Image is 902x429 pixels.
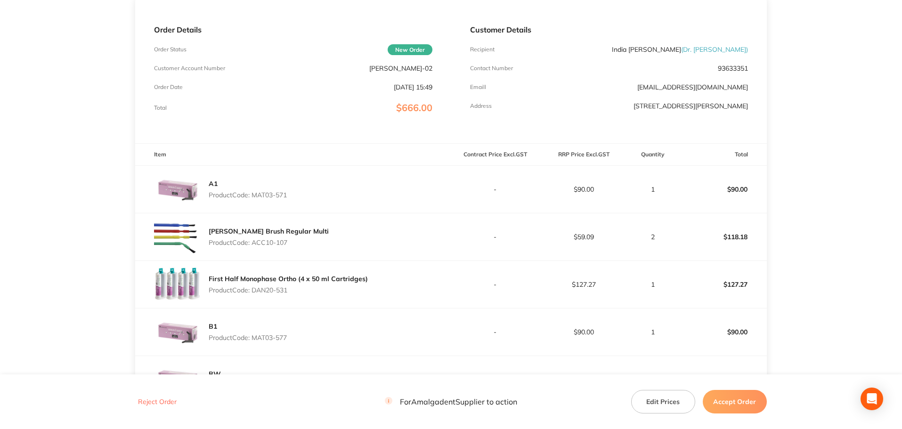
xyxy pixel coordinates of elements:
a: BW [209,370,221,378]
p: [PERSON_NAME]-02 [369,65,432,72]
p: [DATE] 15:49 [394,83,432,91]
th: RRP Price Excl. GST [539,144,628,166]
p: Contact Number [470,65,513,72]
span: ( Dr. [PERSON_NAME] ) [681,45,748,54]
img: ZG93Y2Nzdg [154,308,201,356]
p: Order Details [154,25,432,34]
p: Product Code: MAT03-577 [209,334,287,341]
p: $90.00 [540,186,627,193]
p: Total [154,105,167,111]
p: Address [470,103,492,109]
img: M3dqc3Axcg [154,356,201,403]
th: Contract Price Excl. GST [451,144,540,166]
p: 93633351 [718,65,748,72]
p: - [452,186,539,193]
p: Recipient [470,46,495,53]
p: Customer Details [470,25,748,34]
p: Emaill [470,84,486,90]
p: $90.00 [679,178,766,201]
p: $180.00 [679,368,766,391]
p: 1 [628,281,678,288]
p: - [452,233,539,241]
img: bmZudW5kdg [154,213,201,260]
div: Open Intercom Messenger [861,388,883,410]
p: Order Date [154,84,183,90]
p: $127.27 [679,273,766,296]
p: $118.18 [679,226,766,248]
img: Y2tlYzRocg [154,166,201,213]
p: Customer Account Number [154,65,225,72]
p: [STREET_ADDRESS][PERSON_NAME] [634,102,748,110]
p: $59.09 [540,233,627,241]
p: 2 [628,233,678,241]
a: First Half Monophase Ortho (4 x 50 ml Cartridges) [209,275,368,283]
p: 1 [628,186,678,193]
a: [PERSON_NAME] Brush Regular Multi [209,227,329,235]
p: For Amalgadent Supplier to action [385,397,517,406]
th: Total [678,144,767,166]
a: A1 [209,179,218,188]
button: Edit Prices [631,390,695,413]
button: Reject Order [135,398,179,406]
p: Order Status [154,46,187,53]
p: $90.00 [540,328,627,336]
th: Quantity [628,144,678,166]
button: Accept Order [703,390,767,413]
p: 1 [628,328,678,336]
a: [EMAIL_ADDRESS][DOMAIN_NAME] [637,83,748,91]
p: Product Code: ACC10-107 [209,239,329,246]
span: $666.00 [396,102,432,113]
p: Product Code: DAN20-531 [209,286,368,294]
a: B1 [209,322,217,331]
p: Product Code: MAT03-571 [209,191,287,199]
img: bjA3MG5tMw [154,261,201,308]
p: - [452,281,539,288]
span: New Order [388,44,432,55]
p: - [452,328,539,336]
p: $127.27 [540,281,627,288]
th: Item [135,144,451,166]
p: $90.00 [679,321,766,343]
p: India [PERSON_NAME] [612,46,748,53]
